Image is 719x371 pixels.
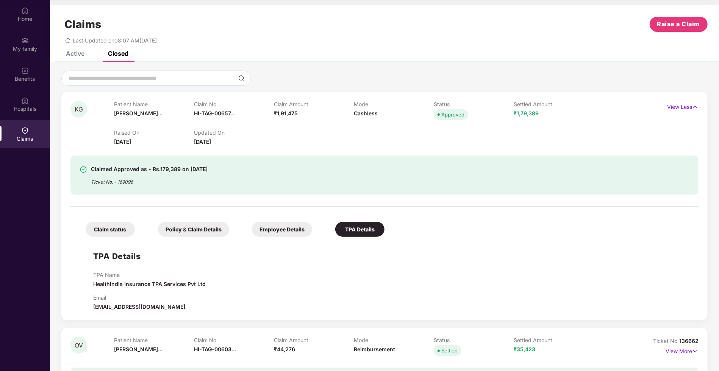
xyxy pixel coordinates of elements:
div: TPA Details [335,222,385,237]
img: svg+xml;base64,PHN2ZyBpZD0iSG9zcGl0YWxzIiB4bWxucz0iaHR0cDovL3d3dy53My5vcmcvMjAwMC9zdmciIHdpZHRoPS... [21,97,29,104]
span: [PERSON_NAME]... [114,110,163,116]
div: Employee Details [252,222,312,237]
img: svg+xml;base64,PHN2ZyB4bWxucz0iaHR0cDovL3d3dy53My5vcmcvMjAwMC9zdmciIHdpZHRoPSIxNyIgaGVpZ2h0PSIxNy... [692,103,699,111]
p: Claim No [194,337,274,343]
p: Email [93,294,185,301]
p: Settled Amount [514,101,594,107]
span: [DATE] [114,138,131,145]
span: [DATE] [194,138,211,145]
span: HI-TAG-00603... [194,346,236,352]
span: Ticket No [653,338,679,344]
img: svg+xml;base64,PHN2ZyBpZD0iU2VhcmNoLTMyeDMyIiB4bWxucz0iaHR0cDovL3d3dy53My5vcmcvMjAwMC9zdmciIHdpZH... [238,75,244,81]
p: Raised On [114,129,194,136]
div: Approved [441,111,464,118]
p: Updated On [194,129,274,136]
div: Active [66,50,84,57]
p: TPA Name [93,272,206,278]
h1: Claims [64,18,102,31]
p: Claim No [194,101,274,107]
img: svg+xml;base64,PHN2ZyB4bWxucz0iaHR0cDovL3d3dy53My5vcmcvMjAwMC9zdmciIHdpZHRoPSIxNyIgaGVpZ2h0PSIxNy... [692,347,699,355]
img: svg+xml;base64,PHN2ZyBpZD0iU3VjY2Vzcy0zMngzMiIgeG1sbnM9Imh0dHA6Ly93d3cudzMub3JnLzIwMDAvc3ZnIiB3aW... [80,166,87,173]
p: Patient Name [114,101,194,107]
span: Raise a Claim [657,19,700,29]
img: svg+xml;base64,PHN2ZyB3aWR0aD0iMjAiIGhlaWdodD0iMjAiIHZpZXdCb3g9IjAgMCAyMCAyMCIgZmlsbD0ibm9uZSIgeG... [21,37,29,44]
span: HealthIndia Insurance TPA Services Pvt Ltd [93,281,206,287]
p: Patient Name [114,337,194,343]
span: KG [75,106,83,113]
span: redo [65,37,70,44]
div: Policy & Claim Details [158,222,229,237]
span: 136662 [679,338,699,344]
span: [PERSON_NAME]... [114,346,163,352]
div: Claim status [86,222,135,237]
span: Last Updated on 08:07 AM[DATE] [73,37,157,44]
img: svg+xml;base64,PHN2ZyBpZD0iQmVuZWZpdHMiIHhtbG5zPSJodHRwOi8vd3d3LnczLm9yZy8yMDAwL3N2ZyIgd2lkdGg9Ij... [21,67,29,74]
span: Reimbursement [354,346,395,352]
div: Ticket No. - 169096 [91,174,208,185]
p: Settled Amount [514,337,594,343]
p: View Less [667,101,699,111]
img: svg+xml;base64,PHN2ZyBpZD0iSG9tZSIgeG1sbnM9Imh0dHA6Ly93d3cudzMub3JnLzIwMDAvc3ZnIiB3aWR0aD0iMjAiIG... [21,7,29,14]
img: svg+xml;base64,PHN2ZyBpZD0iQ2xhaW0iIHhtbG5zPSJodHRwOi8vd3d3LnczLm9yZy8yMDAwL3N2ZyIgd2lkdGg9IjIwIi... [21,127,29,134]
p: View More [666,345,699,355]
p: Mode [354,101,434,107]
span: ₹1,91,475 [274,110,298,116]
span: Cashless [354,110,378,116]
span: ₹44,276 [274,346,295,352]
span: [EMAIL_ADDRESS][DOMAIN_NAME] [93,303,185,310]
button: Raise a Claim [650,17,708,32]
span: OV [75,342,83,349]
span: ₹1,79,389 [514,110,539,116]
p: Claim Amount [274,337,354,343]
div: Claimed Approved as - Rs.179,389 on [DATE] [91,165,208,174]
p: Mode [354,337,434,343]
p: Status [434,337,514,343]
span: HI-TAG-00657... [194,110,235,116]
p: Status [434,101,514,107]
h1: TPA Details [93,250,141,263]
span: ₹35,423 [514,346,536,352]
p: Claim Amount [274,101,354,107]
div: Settled [441,347,458,354]
div: Closed [108,50,128,57]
